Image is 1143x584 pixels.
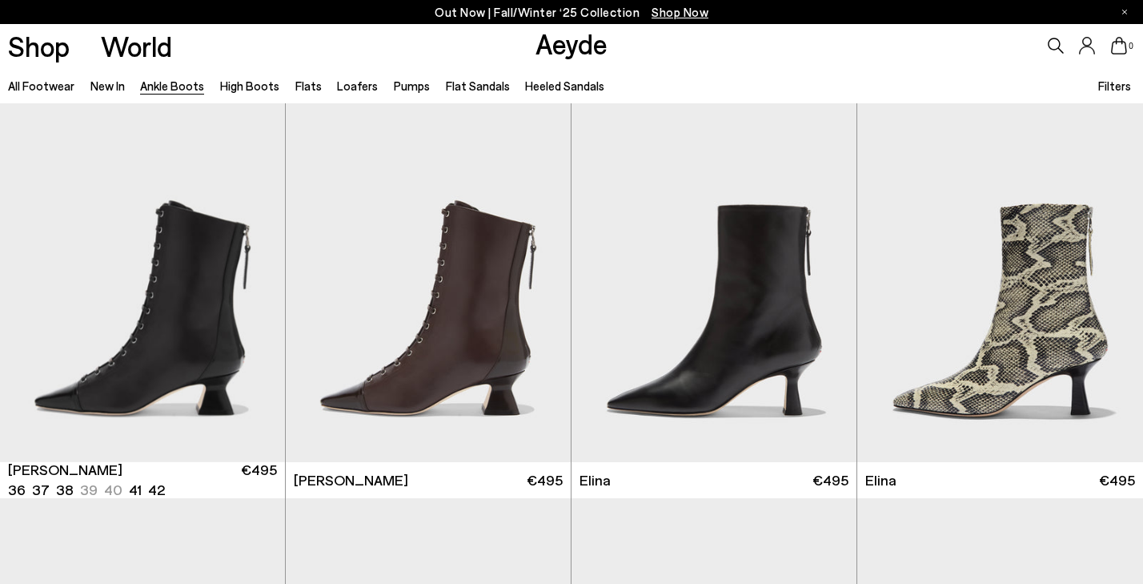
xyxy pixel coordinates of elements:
span: [PERSON_NAME] [8,460,122,480]
img: Gwen Lace-Up Boots [286,103,571,462]
span: Filters [1098,79,1131,93]
a: New In [90,79,125,93]
img: Elina Ankle Boots [571,103,856,462]
a: Flat Sandals [446,79,510,93]
a: Elina €495 [857,462,1143,498]
li: 36 [8,480,26,500]
span: €495 [527,470,563,490]
a: Ankle Boots [140,79,204,93]
span: Elina [865,470,896,490]
li: 37 [32,480,50,500]
span: €495 [241,460,277,500]
a: Elina €495 [571,462,856,498]
span: €495 [1099,470,1135,490]
a: Heeled Sandals [525,79,604,93]
span: Navigate to /collections/new-in [652,5,708,19]
span: €495 [812,470,848,490]
span: 0 [1127,42,1135,50]
li: 38 [56,480,74,500]
span: Elina [580,470,611,490]
p: Out Now | Fall/Winter ‘25 Collection [435,2,708,22]
a: Shop [8,32,70,60]
a: Aeyde [535,26,608,60]
a: 0 [1111,37,1127,54]
a: World [101,32,172,60]
a: Pumps [394,79,430,93]
a: Flats [295,79,322,93]
a: Loafers [337,79,378,93]
a: [PERSON_NAME] €495 [286,462,571,498]
a: All Footwear [8,79,74,93]
li: 42 [148,480,165,500]
img: Elina Ankle Boots [857,103,1143,462]
span: [PERSON_NAME] [294,470,408,490]
a: High Boots [220,79,279,93]
ul: variant [8,480,160,500]
li: 41 [129,480,142,500]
